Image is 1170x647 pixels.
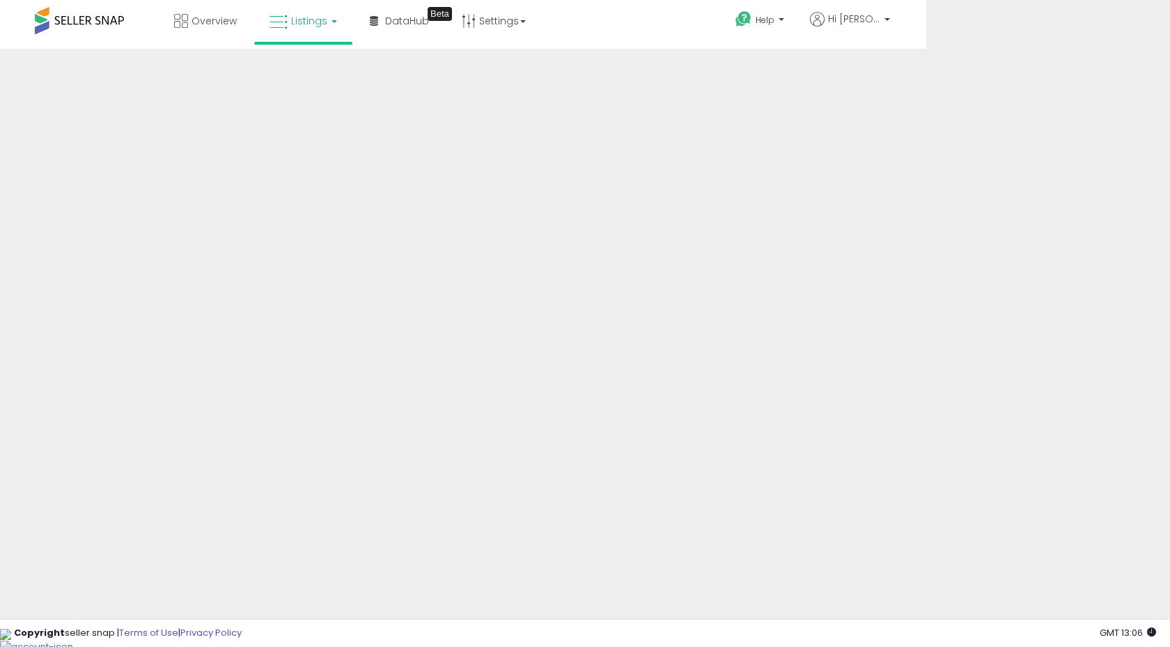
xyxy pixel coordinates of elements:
[291,14,327,28] span: Listings
[192,14,237,28] span: Overview
[428,7,452,21] div: Tooltip anchor
[828,12,880,26] span: Hi [PERSON_NAME]
[385,14,429,28] span: DataHub
[735,10,752,28] i: Get Help
[756,14,774,26] span: Help
[810,12,890,43] a: Hi [PERSON_NAME]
